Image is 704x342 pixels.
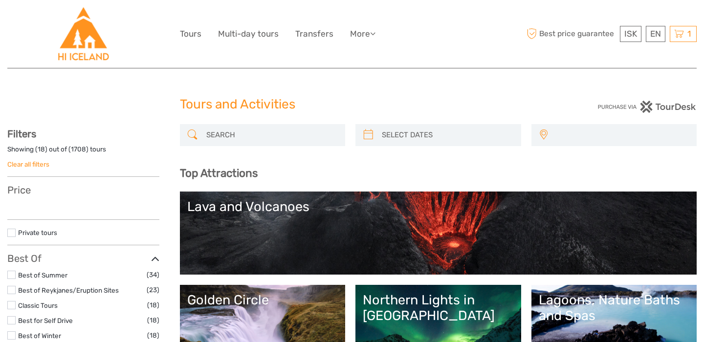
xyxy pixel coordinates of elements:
span: ISK [624,29,637,39]
a: Tours [180,27,201,41]
div: Golden Circle [187,292,338,308]
strong: Filters [7,128,36,140]
a: Best of Winter [18,332,61,340]
b: Top Attractions [180,167,258,180]
a: Classic Tours [18,301,58,309]
div: Showing ( ) out of ( ) tours [7,145,159,160]
span: (34) [147,269,159,280]
a: Best for Self Drive [18,317,73,324]
input: SELECT DATES [378,127,516,144]
span: (18) [147,330,159,341]
a: Best of Reykjanes/Eruption Sites [18,286,119,294]
a: More [350,27,375,41]
label: 18 [38,145,45,154]
span: Best price guarantee [525,26,618,42]
div: Northern Lights in [GEOGRAPHIC_DATA] [363,292,514,324]
span: 1 [686,29,692,39]
label: 1708 [71,145,86,154]
div: EN [646,26,665,42]
a: Lava and Volcanoes [187,199,690,267]
span: (23) [147,284,159,296]
a: Best of Summer [18,271,67,279]
img: Hostelling International [57,7,110,61]
img: PurchaseViaTourDesk.png [597,101,697,113]
span: (18) [147,299,159,311]
div: Lagoons, Nature Baths and Spas [539,292,690,324]
div: Lava and Volcanoes [187,199,690,214]
h3: Best Of [7,253,159,264]
a: Transfers [295,27,333,41]
span: (18) [147,315,159,326]
input: SEARCH [202,127,341,144]
a: Clear all filters [7,160,49,168]
a: Private tours [18,229,57,236]
h3: Price [7,184,159,196]
h1: Tours and Activities [180,97,525,112]
a: Multi-day tours [218,27,279,41]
